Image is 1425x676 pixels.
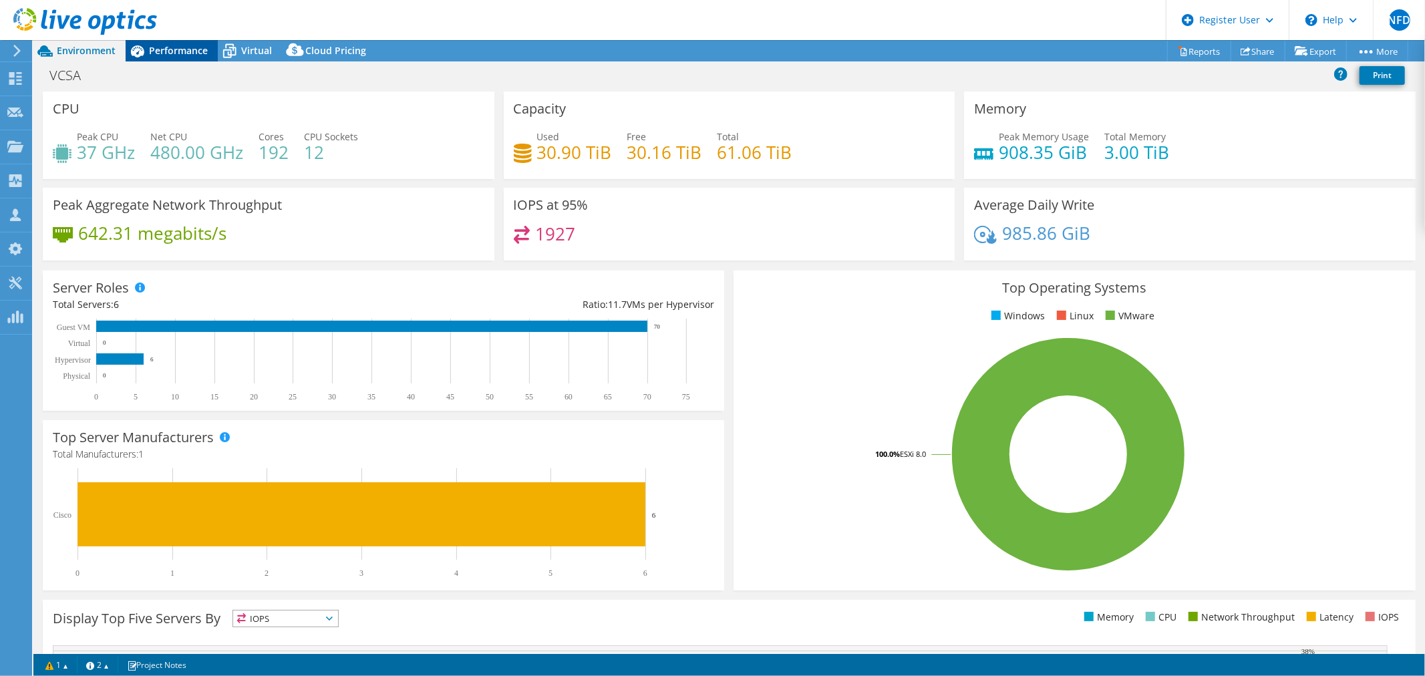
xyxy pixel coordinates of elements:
text: 65 [604,392,612,401]
li: Memory [1081,610,1134,625]
text: Physical [63,371,90,381]
span: Total [718,130,740,143]
span: 1 [138,448,144,460]
h3: IOPS at 95% [514,198,589,212]
span: Cloud Pricing [305,44,366,57]
h3: CPU [53,102,80,116]
span: Free [627,130,647,143]
text: 45 [446,392,454,401]
text: 2 [265,568,269,578]
text: 30 [328,392,336,401]
span: Net CPU [150,130,187,143]
h4: 3.00 TiB [1104,145,1169,160]
text: 25 [289,392,297,401]
li: Windows [988,309,1045,323]
h4: 30.16 TiB [627,145,702,160]
h4: 908.35 GiB [999,145,1089,160]
text: 0 [103,372,106,379]
a: More [1346,41,1408,61]
h4: 985.86 GiB [1002,226,1090,240]
text: 70 [643,392,651,401]
text: 60 [565,392,573,401]
text: 4 [454,568,458,578]
text: 1 [170,568,174,578]
span: 6 [114,298,119,311]
text: 6 [643,568,647,578]
a: Reports [1167,41,1231,61]
text: 3 [359,568,363,578]
span: Performance [149,44,208,57]
text: Guest VM [57,323,90,332]
span: 11.7 [608,298,627,311]
svg: \n [1305,14,1317,26]
span: Virtual [241,44,272,57]
h3: Server Roles [53,281,129,295]
a: 1 [36,657,77,673]
text: 35 [367,392,375,401]
h4: 12 [304,145,358,160]
li: CPU [1142,610,1176,625]
text: 20 [250,392,258,401]
li: Network Throughput [1185,610,1295,625]
li: Linux [1054,309,1094,323]
span: Peak CPU [77,130,118,143]
li: IOPS [1362,610,1399,625]
text: 5 [548,568,552,578]
h4: Total Manufacturers: [53,447,714,462]
text: 40 [407,392,415,401]
text: 6 [652,511,656,519]
text: 50 [486,392,494,401]
a: 2 [77,657,118,673]
span: NFD [1389,9,1410,31]
text: Virtual [68,339,91,348]
span: IOPS [233,611,338,627]
h3: Top Server Manufacturers [53,430,214,445]
text: 0 [75,568,80,578]
text: 55 [525,392,533,401]
span: Total Memory [1104,130,1166,143]
a: Share [1231,41,1285,61]
h4: 30.90 TiB [537,145,612,160]
h4: 61.06 TiB [718,145,792,160]
span: Used [537,130,560,143]
tspan: ESXi 8.0 [900,449,926,459]
div: Total Servers: [53,297,383,312]
tspan: 100.0% [875,449,900,459]
a: Export [1285,41,1347,61]
span: Cores [259,130,284,143]
h3: Peak Aggregate Network Throughput [53,198,282,212]
h4: 192 [259,145,289,160]
text: 0 [103,339,106,346]
a: Project Notes [118,657,196,673]
li: VMware [1102,309,1154,323]
text: 70 [654,323,661,330]
text: 0 [94,392,98,401]
text: 15 [210,392,218,401]
span: CPU Sockets [304,130,358,143]
text: Cisco [53,510,71,520]
span: Peak Memory Usage [999,130,1089,143]
a: Print [1360,66,1405,85]
div: Ratio: VMs per Hypervisor [383,297,714,312]
h4: 480.00 GHz [150,145,243,160]
text: 5 [134,392,138,401]
h4: 642.31 megabits/s [78,226,226,240]
h3: Average Daily Write [974,198,1094,212]
h3: Top Operating Systems [744,281,1405,295]
span: Environment [57,44,116,57]
li: Latency [1303,610,1354,625]
text: 10 [171,392,179,401]
h4: 37 GHz [77,145,135,160]
text: Hypervisor [55,355,91,365]
text: 75 [682,392,690,401]
text: 6 [150,356,154,363]
text: 38% [1301,647,1315,655]
h1: VCSA [43,68,102,83]
h3: Capacity [514,102,567,116]
h4: 1927 [535,226,575,241]
h3: Memory [974,102,1026,116]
